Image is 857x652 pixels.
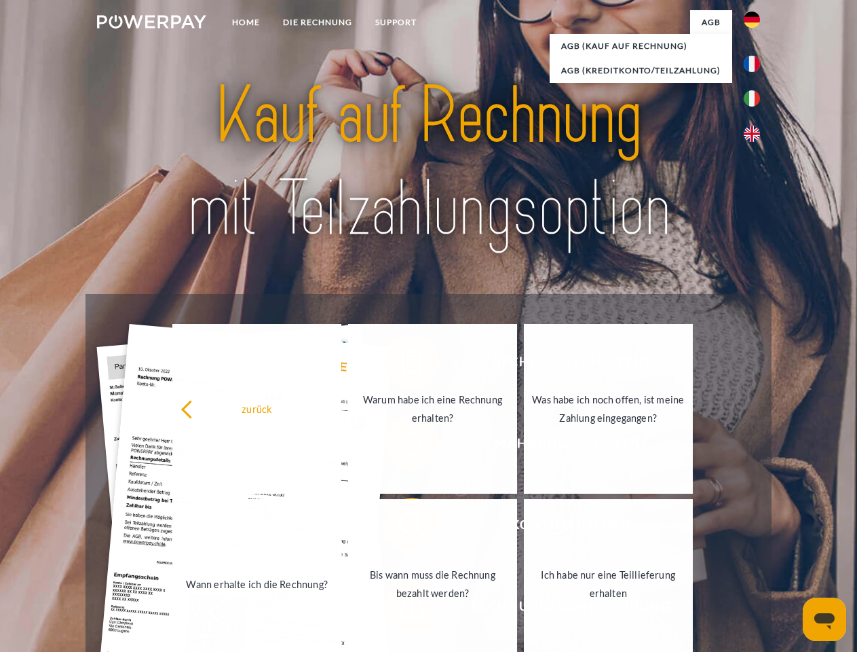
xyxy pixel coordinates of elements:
a: Home [221,10,271,35]
img: en [744,126,760,142]
img: title-powerpay_de.svg [130,65,727,260]
div: zurück [180,399,333,418]
div: Wann erhalte ich die Rechnung? [180,575,333,593]
div: Was habe ich noch offen, ist meine Zahlung eingegangen? [532,391,685,427]
img: it [744,90,760,107]
img: fr [744,56,760,72]
a: AGB (Kauf auf Rechnung) [550,34,732,58]
div: Bis wann muss die Rechnung bezahlt werden? [356,566,509,602]
a: SUPPORT [364,10,428,35]
div: Ich habe nur eine Teillieferung erhalten [532,566,685,602]
img: logo-powerpay-white.svg [97,15,206,29]
a: DIE RECHNUNG [271,10,364,35]
div: Warum habe ich eine Rechnung erhalten? [356,391,509,427]
a: AGB (Kreditkonto/Teilzahlung) [550,58,732,83]
a: Was habe ich noch offen, ist meine Zahlung eingegangen? [524,324,693,494]
img: de [744,12,760,28]
a: agb [690,10,732,35]
iframe: Schaltfläche zum Öffnen des Messaging-Fensters [803,598,846,641]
